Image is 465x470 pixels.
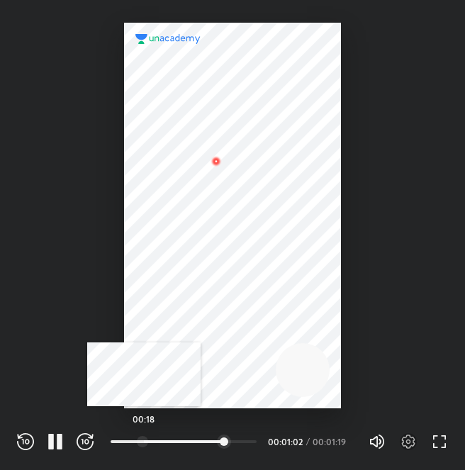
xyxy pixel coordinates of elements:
[133,415,155,423] h5: 00:18
[135,34,201,44] img: logo.2a7e12a2.svg
[306,437,310,446] div: /
[313,437,352,446] div: 00:01:19
[208,152,225,169] img: wMgqJGBwKWe8AAAAABJRU5ErkJggg==
[268,437,303,446] div: 00:01:02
